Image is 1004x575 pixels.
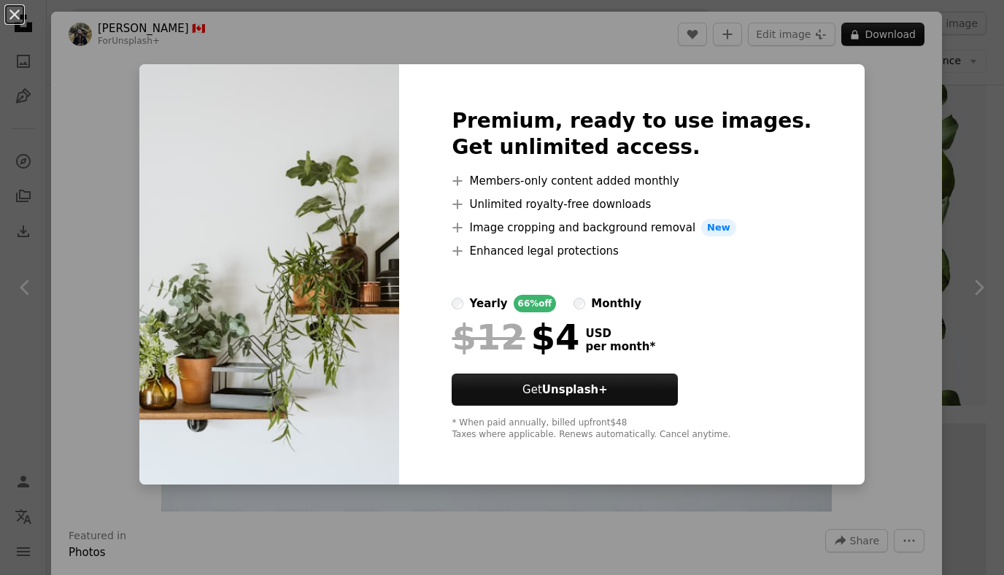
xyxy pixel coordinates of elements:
span: New [701,219,736,236]
li: Enhanced legal protections [452,242,811,260]
input: yearly66%off [452,298,463,309]
div: * When paid annually, billed upfront $48 Taxes where applicable. Renews automatically. Cancel any... [452,417,811,441]
span: USD [585,327,655,340]
h2: Premium, ready to use images. Get unlimited access. [452,108,811,161]
div: monthly [591,295,641,312]
img: premium_photo-1673203734665-0a534c043b7f [139,64,399,485]
input: monthly [574,298,585,309]
li: Members-only content added monthly [452,172,811,190]
div: yearly [469,295,507,312]
strong: Unsplash+ [542,383,608,396]
li: Image cropping and background removal [452,219,811,236]
div: $4 [452,318,579,356]
button: GetUnsplash+ [452,374,678,406]
span: per month * [585,340,655,353]
div: 66% off [514,295,557,312]
span: $12 [452,318,525,356]
li: Unlimited royalty-free downloads [452,196,811,213]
